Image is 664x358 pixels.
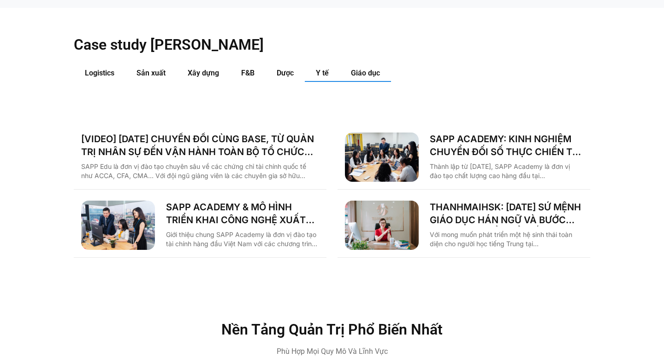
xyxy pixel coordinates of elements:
h2: Nền Tảng Quản Trị Phổ Biến Nhất [136,322,528,337]
h2: Case study [PERSON_NAME] [74,35,590,54]
p: Thành lập từ [DATE], SAPP Academy là đơn vị đào tạo chất lượng cao hàng đầu tại [GEOGRAPHIC_DATA]... [430,162,583,180]
span: Y tế [316,69,329,77]
a: SAPP ACADEMY: KINH NGHIỆM CHUYỂN ĐỐI SỐ THỰC CHIẾN TỪ TƯ DUY QUẢN TRỊ VỮNG [430,133,583,158]
a: THANHMAIHSK: [DATE] SỨ MỆNH GIÁO DỤC HÁN NGỮ VÀ BƯỚC NGOẶT CHUYỂN ĐỔI SỐ [430,201,583,226]
p: Phù Hợp Mọi Quy Mô Và Lĩnh Vực [136,346,528,357]
img: Thanh Mai HSK chuyển đổi số cùng base [345,201,419,250]
p: Với mong muốn phát triển một hệ sinh thái toàn diện cho người học tiếng Trung tại [GEOGRAPHIC_DAT... [430,230,583,248]
p: SAPP Edu là đơn vị đào tạo chuyên sâu về các chứng chỉ tài chính quốc tế như ACCA, CFA, CMA… Với ... [81,162,319,180]
span: Giáo dục [351,69,380,77]
span: Sản xuất [136,69,166,77]
span: Logistics [85,69,114,77]
span: Xây dựng [188,69,219,77]
span: Dược [277,69,294,77]
a: [VIDEO] [DATE] CHUYỂN ĐỔI CÙNG BASE, TỪ QUẢN TRỊ NHÂN SỰ ĐẾN VẬN HÀNH TOÀN BỘ TỔ CHỨC TẠI [GEOGRA... [81,133,319,158]
div: Các tab. Mở mục bằng phím Enter hoặc Space, đóng bằng phím Esc và di chuyển bằng các phím mũi tên. [74,65,590,257]
a: SAPP ACADEMY & MÔ HÌNH TRIỂN KHAI CÔNG NGHỆ XUẤT PHÁT TỪ TƯ DUY QUẢN TRỊ [166,201,319,226]
span: F&B [241,69,255,77]
p: Giới thiệu chung SAPP Academy là đơn vị đào tạo tài chính hàng đầu Việt Nam với các chương trình ... [166,230,319,248]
